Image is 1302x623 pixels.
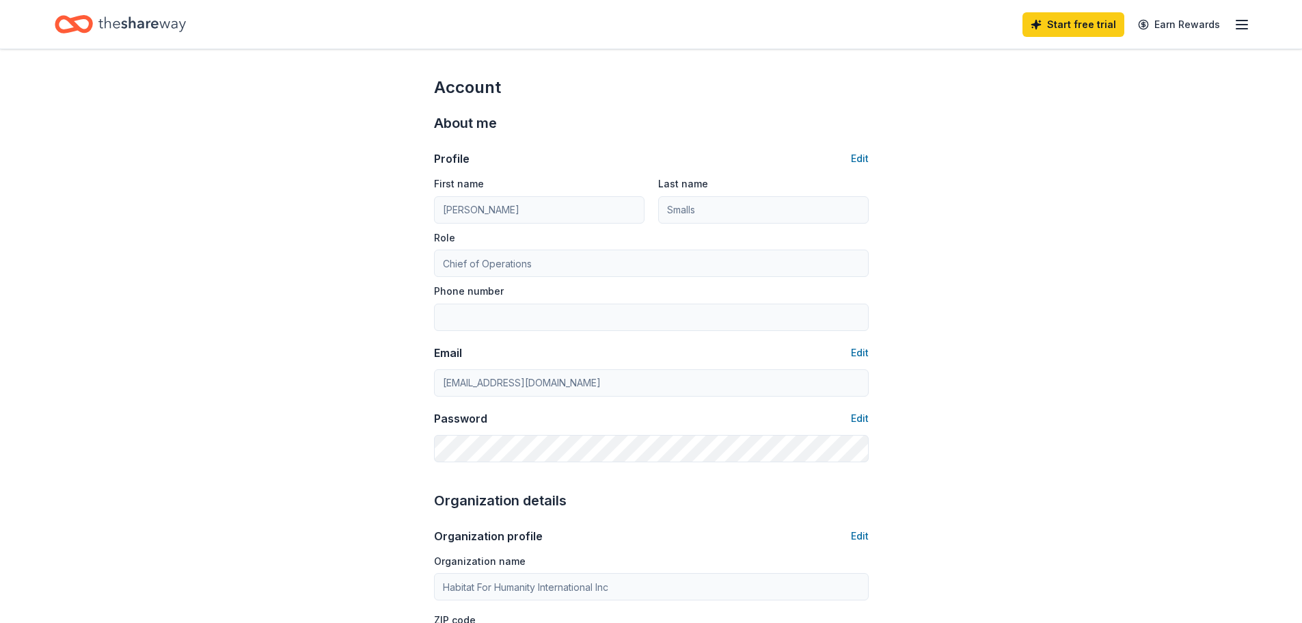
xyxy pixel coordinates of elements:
[434,231,455,245] label: Role
[434,410,487,427] div: Password
[434,177,484,191] label: First name
[851,345,869,361] button: Edit
[434,555,526,568] label: Organization name
[55,8,186,40] a: Home
[434,112,869,134] div: About me
[434,77,869,98] div: Account
[434,284,504,298] label: Phone number
[1022,12,1124,37] a: Start free trial
[658,177,708,191] label: Last name
[851,410,869,427] button: Edit
[434,490,869,512] div: Organization details
[851,528,869,544] button: Edit
[1130,12,1228,37] a: Earn Rewards
[434,345,462,361] div: Email
[434,528,543,544] div: Organization profile
[434,150,470,167] div: Profile
[851,150,869,167] button: Edit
